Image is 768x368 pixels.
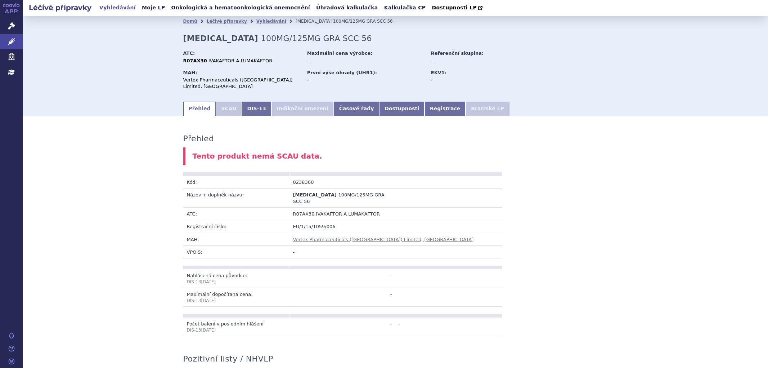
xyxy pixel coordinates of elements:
a: Moje LP [140,3,167,13]
strong: ATC: [183,50,195,56]
span: 100MG/125MG GRA SCC 56 [293,192,385,204]
strong: R07AX30 [183,58,207,63]
div: - [431,58,512,64]
span: [DATE] [201,298,216,303]
a: Domů [183,19,197,24]
a: Léčivé přípravky [207,19,247,24]
td: - [289,288,396,307]
td: EU/1/15/1059/006 [289,220,502,233]
td: - [289,269,396,288]
td: - [396,318,502,336]
strong: MAH: [183,70,197,75]
a: Dostupnosti [379,102,425,116]
span: [MEDICAL_DATA] [293,192,337,198]
td: Počet balení v posledním hlášení [183,318,289,336]
span: IVAKAFTOR A LUMAKAFTOR [316,211,380,217]
td: - [289,245,502,258]
a: Vertex Pharmaceuticals ([GEOGRAPHIC_DATA]) Limited, [GEOGRAPHIC_DATA] [293,237,474,242]
h3: Přehled [183,134,214,143]
td: VPOIS: [183,245,289,258]
p: DIS-13 [187,298,286,304]
a: Časové řady [334,102,379,116]
span: 100MG/125MG GRA SCC 56 [261,34,372,43]
div: - [431,77,512,83]
span: [DATE] [201,328,216,333]
h3: Pozitivní listy / NHVLP [183,354,273,364]
span: [DATE] [201,279,216,284]
div: - [307,58,424,64]
td: Název + doplněk názvu: [183,188,289,207]
strong: První výše úhrady (UHR1): [307,70,377,75]
td: Registrační číslo: [183,220,289,233]
span: IVAKAFTOR A LUMAKAFTOR [208,58,272,63]
td: MAH: [183,233,289,245]
td: 0238360 [289,176,396,189]
span: R07AX30 [293,211,315,217]
span: Dostupnosti LP [432,5,477,10]
p: DIS-13 [187,279,286,285]
p: DIS-13 [187,327,286,333]
td: Kód: [183,176,289,189]
span: [MEDICAL_DATA] [296,19,332,24]
a: Kalkulačka CP [382,3,428,13]
a: Dostupnosti LP [430,3,486,13]
a: Úhradová kalkulačka [314,3,380,13]
a: Přehled [183,102,216,116]
td: Maximální dopočítaná cena: [183,288,289,307]
strong: Referenční skupina: [431,50,484,56]
a: Registrace [425,102,466,116]
td: Nahlášená cena původce: [183,269,289,288]
td: - [289,318,396,336]
div: Tento produkt nemá SCAU data. [183,147,608,165]
a: Vyhledávání [256,19,286,24]
strong: [MEDICAL_DATA] [183,34,258,43]
a: DIS-13 [242,102,271,116]
strong: EKV1: [431,70,446,75]
span: 100MG/125MG GRA SCC 56 [333,19,393,24]
a: Onkologická a hematoonkologická onemocnění [169,3,312,13]
a: Vyhledávání [97,3,138,13]
td: ATC: [183,208,289,220]
div: Vertex Pharmaceuticals ([GEOGRAPHIC_DATA]) Limited, [GEOGRAPHIC_DATA] [183,77,300,90]
strong: Maximální cena výrobce: [307,50,373,56]
div: - [307,77,424,83]
h2: Léčivé přípravky [23,3,97,13]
